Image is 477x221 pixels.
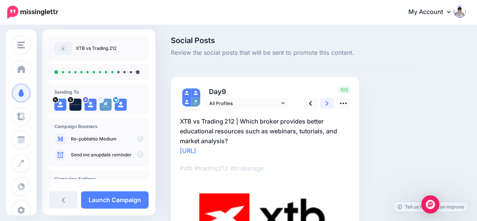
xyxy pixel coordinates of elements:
p: to Medium [71,136,143,142]
p: #xtb #trading212 #brokerage [180,163,350,173]
p: Send me an [71,151,143,158]
img: user_default_image.png [182,97,191,107]
a: update reminder [96,152,132,158]
img: user_default_image.png [182,88,191,97]
img: user_default_image.png [54,99,66,111]
img: user_default_image.png [115,99,127,111]
img: user_default_image.png [191,88,200,97]
a: [URL] [180,147,196,155]
p: XTB vs Trading 212 [76,45,117,52]
a: Re-publish [71,136,94,142]
a: All Profiles [206,98,288,109]
span: Social Posts [171,37,415,44]
a: My Account [401,3,466,22]
a: Tell us how we can improve [394,202,468,212]
img: user_default_image.png [84,99,97,111]
img: DWEerF3P-86453.jpg [69,99,81,111]
h4: Sending To [54,89,143,95]
img: ACg8ocLKJZsMcMrDiVh7LZywgYhX3BQJpHE6GmaJTRmXDEuDBUPidlJSs96-c-89042.png [100,99,112,111]
h4: Campaign Settings [54,176,143,182]
span: All Profiles [209,99,279,107]
img: ACg8ocLKJZsMcMrDiVh7LZywgYhX3BQJpHE6GmaJTRmXDEuDBUPidlJSs96-c-89042.png [191,97,200,107]
img: Missinglettr [7,6,58,19]
img: menu.png [17,42,25,48]
img: article-default-image-icon.png [54,42,72,55]
p: Day [206,86,290,97]
span: Review the social posts that will be sent to promote this content. [171,48,415,58]
p: XTB vs Trading 212 | Which broker provides better educational resources such as webinars, tutoria... [180,116,350,156]
h4: Campaign Boosters [54,124,143,129]
span: 9 [222,88,226,96]
span: 105 [338,86,350,94]
div: Open Intercom Messenger [421,195,439,213]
